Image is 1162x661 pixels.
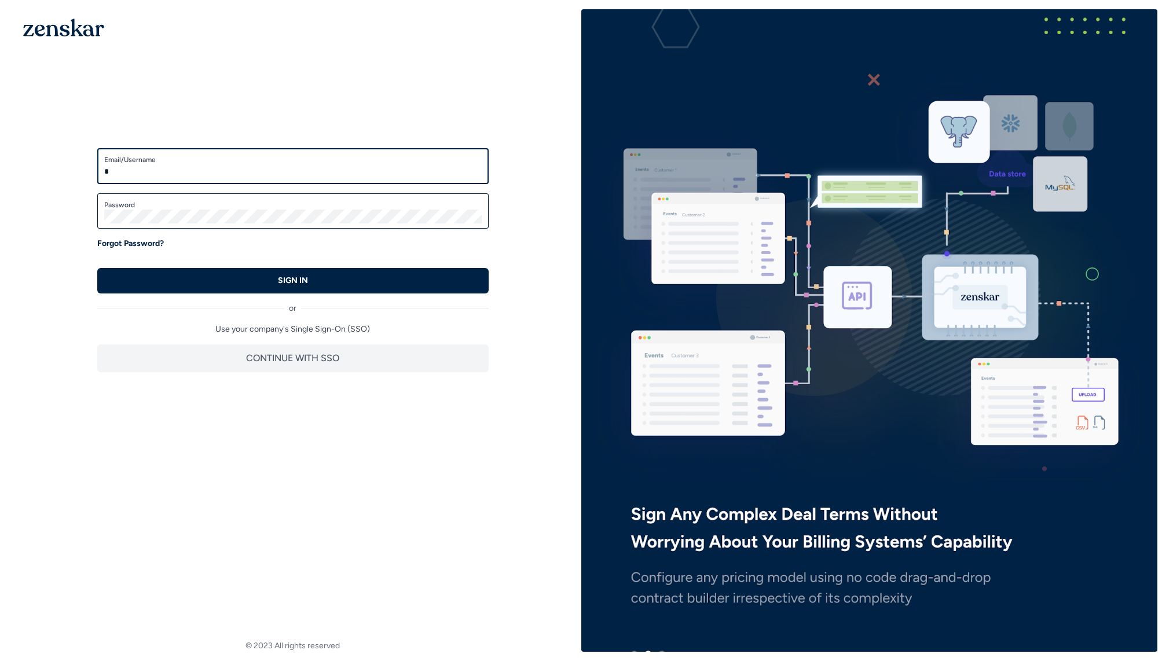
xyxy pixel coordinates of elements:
[104,200,482,210] label: Password
[97,293,489,314] div: or
[23,19,104,36] img: 1OGAJ2xQqyY4LXKgY66KYq0eOWRCkrZdAb3gUhuVAqdWPZE9SRJmCz+oDMSn4zDLXe31Ii730ItAGKgCKgCCgCikA4Av8PJUP...
[5,640,581,652] footer: © 2023 All rights reserved
[97,238,164,249] a: Forgot Password?
[104,155,482,164] label: Email/Username
[97,344,489,372] button: CONTINUE WITH SSO
[97,268,489,293] button: SIGN IN
[278,275,308,287] p: SIGN IN
[97,324,489,335] p: Use your company's Single Sign-On (SSO)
